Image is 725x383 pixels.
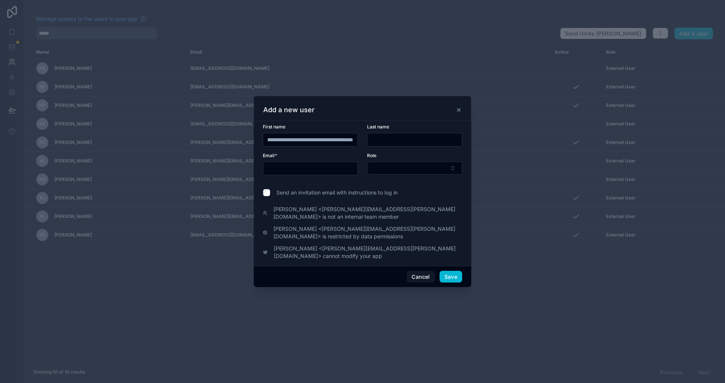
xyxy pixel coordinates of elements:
span: [PERSON_NAME] <[PERSON_NAME][EMAIL_ADDRESS][PERSON_NAME][DOMAIN_NAME]> cannot modify your app [274,245,462,260]
span: Last name [367,124,389,130]
button: Select Button [367,162,462,175]
button: Save [440,271,462,283]
span: Role [367,153,376,158]
span: Email [263,153,275,158]
input: Send an invitation email with instructions to log in [263,189,270,196]
button: Cancel [407,271,435,283]
span: Send an invitation email with instructions to log in [276,189,398,196]
h3: Add a new user [263,105,315,114]
span: First name [263,124,285,130]
span: [PERSON_NAME] <[PERSON_NAME][EMAIL_ADDRESS][PERSON_NAME][DOMAIN_NAME]> is restricted by data perm... [273,225,462,240]
span: [PERSON_NAME] <[PERSON_NAME][EMAIL_ADDRESS][PERSON_NAME][DOMAIN_NAME]> is not an internal team me... [273,205,462,221]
